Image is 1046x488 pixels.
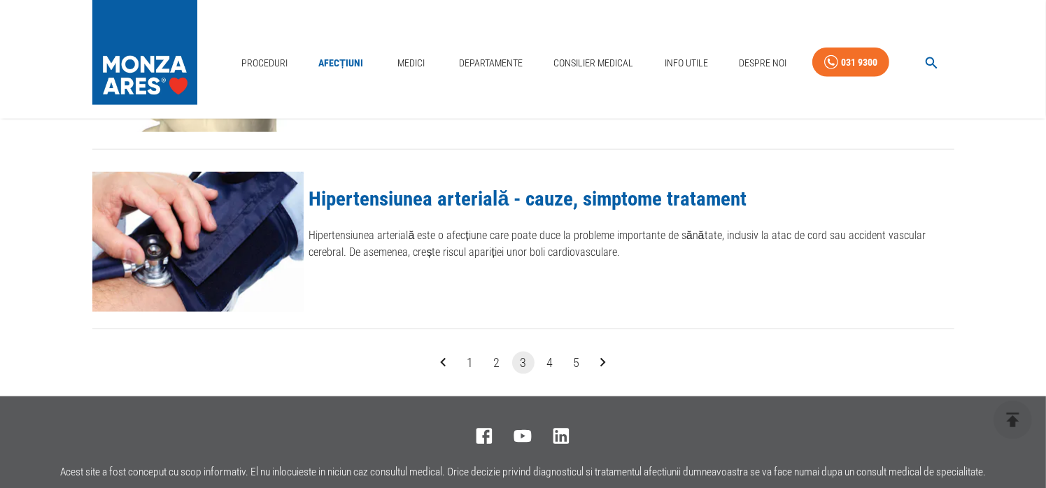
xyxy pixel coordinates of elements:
a: Afecțiuni [313,49,369,78]
button: Go to next page [592,352,614,374]
img: Hipertensiunea arterială - cauze, simptome tratament [92,172,304,312]
a: Proceduri [236,49,293,78]
nav: pagination navigation [430,352,616,374]
a: Departamente [453,49,528,78]
a: 031 9300 [812,48,889,78]
button: page 3 [512,352,535,374]
a: Medici [388,49,433,78]
a: Hipertensiunea arterială - cauze, simptome tratament [309,187,747,210]
button: Go to page 1 [459,352,481,374]
button: Go to page 4 [539,352,561,374]
p: Hipertensiunea arterială este o afecțiune care poate duce la probleme importante de sănătate, inc... [309,227,954,261]
button: Go to previous page [432,352,455,374]
button: delete [994,401,1032,439]
button: Go to page 5 [565,352,588,374]
div: 031 9300 [841,54,877,71]
button: Go to page 2 [486,352,508,374]
a: Info Utile [659,49,714,78]
p: Acest site a fost conceput cu scop informativ. El nu inlocuieste in niciun caz consultul medical.... [60,466,986,478]
a: Despre Noi [733,49,792,78]
a: Consilier Medical [548,49,639,78]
